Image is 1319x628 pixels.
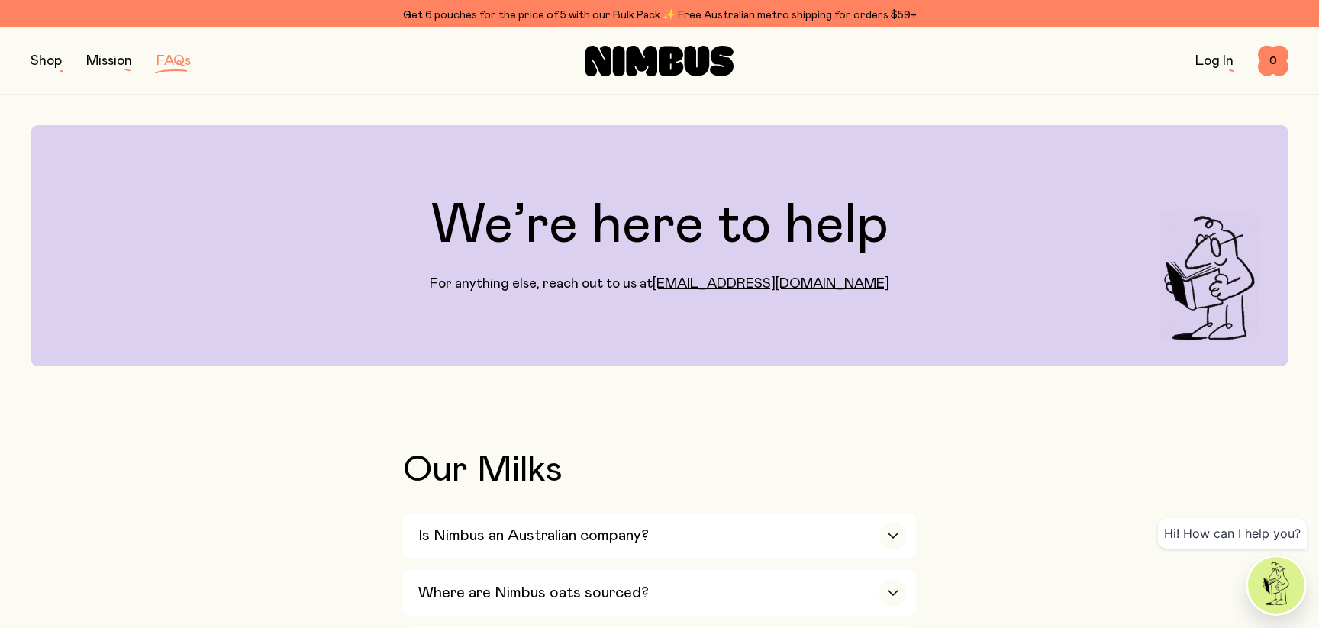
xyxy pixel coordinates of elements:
[418,584,649,602] h3: Where are Nimbus oats sourced?
[430,275,889,293] p: For anything else, reach out to us at
[1258,46,1288,76] button: 0
[156,54,191,68] a: FAQs
[86,54,132,68] a: Mission
[431,198,888,253] h1: We’re here to help
[418,527,649,545] h3: Is Nimbus an Australian company?
[403,452,916,488] h2: Our Milks
[1248,557,1304,614] img: agent
[653,277,889,291] a: [EMAIL_ADDRESS][DOMAIN_NAME]
[1195,54,1234,68] a: Log In
[403,513,916,559] button: Is Nimbus an Australian company?
[403,570,916,616] button: Where are Nimbus oats sourced?
[31,6,1288,24] div: Get 6 pouches for the price of 5 with our Bulk Pack ✨ Free Australian metro shipping for orders $59+
[1158,518,1307,549] div: Hi! How can I help you?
